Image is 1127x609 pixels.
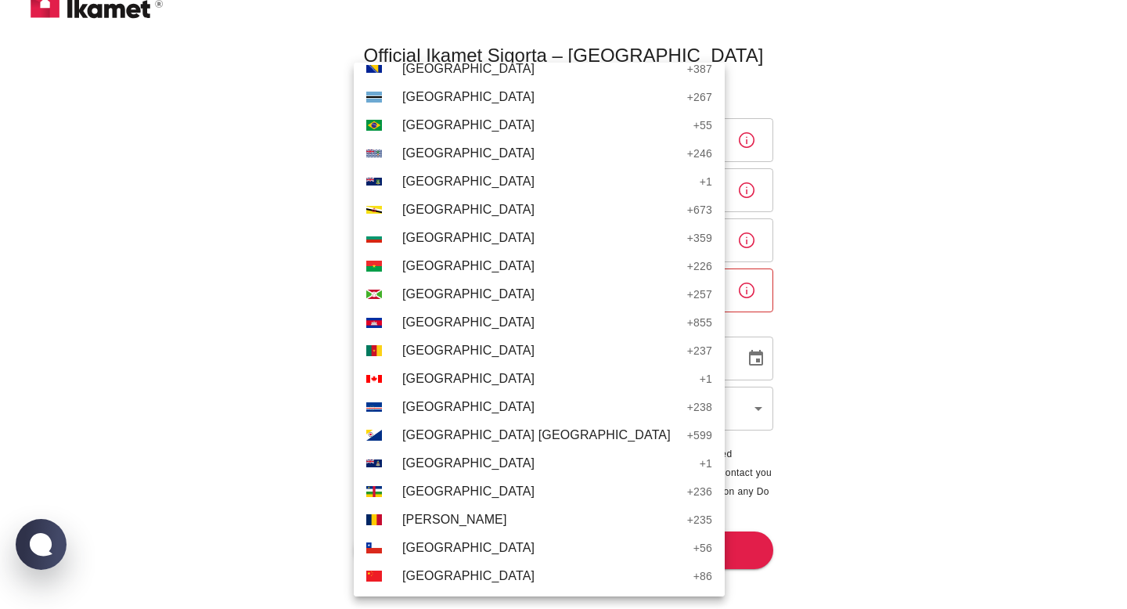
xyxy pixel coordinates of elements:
img: Bosnia & Herzegovina [366,65,382,73]
p: + 86 [693,568,712,584]
img: Cameroon [366,345,382,356]
p: + 55 [693,117,712,133]
span: [PERSON_NAME] [402,510,679,529]
img: British Virgin Islands [366,178,382,186]
img: Chad [366,514,382,525]
p: + 1 [700,174,712,189]
img: Canada [366,375,382,383]
span: [GEOGRAPHIC_DATA] [402,482,679,501]
img: Caribbean Netherlands [366,430,382,441]
span: [GEOGRAPHIC_DATA] [402,144,679,163]
p: + 236 [687,484,712,499]
span: [GEOGRAPHIC_DATA] [402,229,679,247]
img: Burkina Faso [366,261,382,272]
span: [GEOGRAPHIC_DATA] [402,313,679,332]
img: Central African Republic [366,486,382,497]
img: Bulgaria [366,233,382,243]
p: + 257 [687,286,712,302]
p: + 237 [687,343,712,359]
span: [GEOGRAPHIC_DATA] [402,369,692,388]
span: [GEOGRAPHIC_DATA] [402,200,679,219]
span: [GEOGRAPHIC_DATA] [GEOGRAPHIC_DATA] [402,426,679,445]
span: [GEOGRAPHIC_DATA] [402,398,679,416]
p: + 226 [687,258,712,274]
img: Cayman Islands [366,459,382,467]
p: + 56 [693,540,712,556]
span: [GEOGRAPHIC_DATA] [402,257,679,276]
img: British Indian Ocean Territory [366,150,382,157]
span: [GEOGRAPHIC_DATA] [402,59,679,78]
span: [GEOGRAPHIC_DATA] [402,454,692,473]
span: [GEOGRAPHIC_DATA] [402,285,679,304]
span: [GEOGRAPHIC_DATA] [402,116,686,135]
p: + 1 [700,371,712,387]
p: + 238 [687,399,712,415]
img: Brazil [366,120,382,131]
img: Chile [366,542,382,553]
img: Brunei [366,206,382,214]
p: + 246 [687,146,712,161]
span: [GEOGRAPHIC_DATA] [402,341,679,360]
img: Cape Verde [366,402,382,412]
img: Burundi [366,290,382,299]
p: + 267 [687,89,712,105]
p: + 855 [687,315,712,330]
img: Cambodia [366,318,382,328]
img: Botswana [366,92,382,103]
p: + 235 [687,512,712,528]
span: [GEOGRAPHIC_DATA] [402,88,679,106]
p: + 359 [687,230,712,246]
p: + 387 [687,61,712,77]
img: China [366,571,382,582]
span: [GEOGRAPHIC_DATA] [402,172,692,191]
p: + 599 [687,427,712,443]
span: [GEOGRAPHIC_DATA] [402,539,686,557]
p: + 673 [687,202,712,218]
span: [GEOGRAPHIC_DATA] [402,567,686,586]
p: + 1 [700,456,712,471]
